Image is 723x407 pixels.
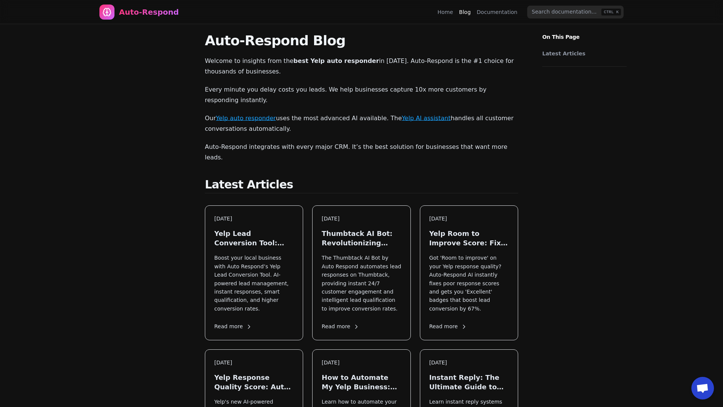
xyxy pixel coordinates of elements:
[214,359,294,367] div: [DATE]
[402,115,451,122] a: Yelp AI assistant
[205,178,518,193] h2: Latest Articles
[429,323,467,330] span: Read more
[312,205,410,340] a: [DATE]Thumbtack AI Bot: Revolutionizing Lead GenerationThe Thumbtack AI Bot by Auto Respond autom...
[214,229,294,248] h3: Yelp Lead Conversion Tool: Maximize Local Leads in [DATE]
[205,33,518,48] h1: Auto-Respond Blog
[429,229,509,248] h3: Yelp Room to Improve Score: Fix Your Response Quality Instantly
[691,377,714,399] div: Open chat
[205,113,518,134] p: Our uses the most advanced AI available. The handles all customer conversations automatically.
[477,8,517,16] a: Documentation
[99,5,179,20] a: Home page
[205,84,518,106] p: Every minute you delay costs you leads. We help businesses capture 10x more customers by respondi...
[322,373,401,392] h3: How to Automate My Yelp Business: Complete 2025 Guide
[322,229,401,248] h3: Thumbtack AI Bot: Revolutionizing Lead Generation
[214,254,294,313] p: Boost your local business with Auto Respond’s Yelp Lead Conversion Tool. AI-powered lead manageme...
[214,215,294,223] div: [DATE]
[322,215,401,223] div: [DATE]
[542,50,623,57] a: Latest Articles
[216,115,276,122] a: Yelp auto responder
[420,205,518,340] a: [DATE]Yelp Room to Improve Score: Fix Your Response Quality InstantlyGot 'Room to improve' on you...
[322,359,401,367] div: [DATE]
[205,56,518,77] p: Welcome to insights from the in [DATE]. Auto-Respond is the #1 choice for thousands of businesses.
[429,373,509,392] h3: Instant Reply: The Ultimate Guide to Faster Customer Response
[429,254,509,313] p: Got 'Room to improve' on your Yelp response quality? Auto-Respond AI instantly fixes poor respons...
[536,24,633,41] p: On This Page
[322,323,359,330] span: Read more
[429,359,509,367] div: [DATE]
[293,57,379,64] strong: best Yelp auto responder
[205,142,518,163] p: Auto-Respond integrates with every major CRM. It’s the best solution for businesses that want mor...
[214,373,294,392] h3: Yelp Response Quality Score: Auto-Respond Gets You 'Excellent' Badges
[438,8,453,16] a: Home
[429,215,509,223] div: [DATE]
[205,205,303,340] a: [DATE]Yelp Lead Conversion Tool: Maximize Local Leads in [DATE]Boost your local business with Aut...
[459,8,471,16] a: Blog
[214,323,252,330] span: Read more
[322,254,401,313] p: The Thumbtack AI Bot by Auto Respond automates lead responses on Thumbtack, providing instant 24/...
[119,7,179,17] div: Auto-Respond
[527,6,624,18] input: Search documentation…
